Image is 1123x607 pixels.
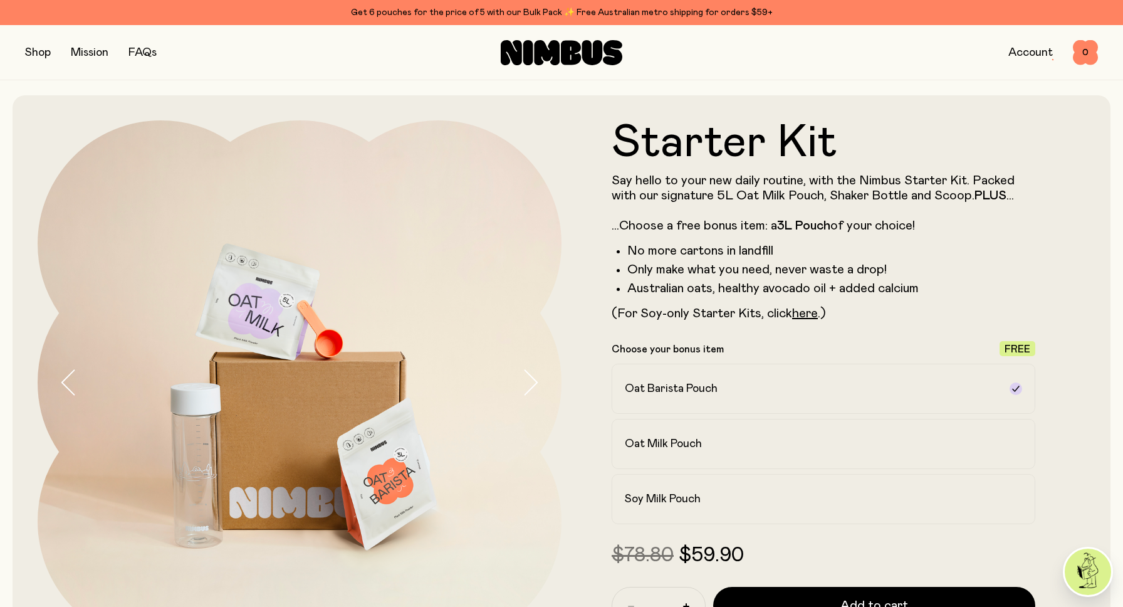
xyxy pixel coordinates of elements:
[625,381,718,396] h2: Oat Barista Pouch
[612,306,1035,321] p: (For Soy-only Starter Kits, click .)
[627,281,1035,296] li: Australian oats, healthy avocado oil + added calcium
[612,120,1035,166] h1: Starter Kit
[612,173,1035,233] p: Say hello to your new daily routine, with the Nimbus Starter Kit. Packed with our signature 5L Oa...
[627,262,1035,277] li: Only make what you need, never waste a drop!
[612,546,674,566] span: $78.80
[777,219,792,232] strong: 3L
[1005,344,1030,354] span: Free
[625,492,701,507] h2: Soy Milk Pouch
[25,5,1098,20] div: Get 6 pouches for the price of 5 with our Bulk Pack ✨ Free Australian metro shipping for orders $59+
[625,436,702,451] h2: Oat Milk Pouch
[795,219,830,232] strong: Pouch
[1065,549,1111,595] img: agent
[1073,40,1098,65] button: 0
[974,189,1006,202] strong: PLUS
[128,47,157,58] a: FAQs
[679,546,744,566] span: $59.90
[1008,47,1053,58] a: Account
[71,47,108,58] a: Mission
[627,243,1035,258] li: No more cartons in landfill
[612,343,724,356] p: Choose your bonus item
[792,307,818,320] a: here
